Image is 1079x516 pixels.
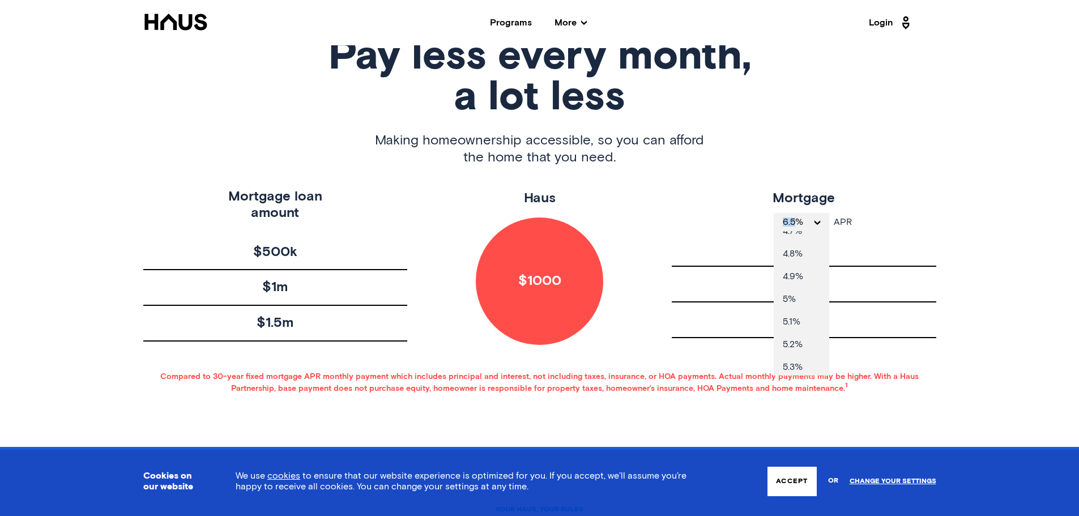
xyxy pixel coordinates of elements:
[850,477,936,485] a: Change your settings
[774,265,829,288] li: 4.9%
[774,213,829,231] button: close menu
[869,14,913,32] a: Login
[490,18,532,27] a: Programs
[774,242,829,265] li: 4.8%
[829,218,852,227] span: APR
[518,273,561,289] span: $1000
[143,37,936,118] h1: Pay less every month, a lot less
[375,132,704,166] span: Making homeownership accessible, so you can afford the home that you need.
[774,310,829,333] li: 5.1%
[524,191,556,205] span: Haus
[267,471,300,480] a: cookies
[555,18,587,27] span: More
[774,333,829,356] li: 5.2%
[783,218,812,227] span: 6.5%
[236,471,686,491] span: We use to ensure that our website experience is optimized for you. If you accept, we’ll assume yo...
[143,471,207,492] h3: Cookies on our website
[845,382,848,389] sup: 1
[143,372,936,393] span: Compared to 30-year fixed mortgage APR monthly payment which includes principal and interest, not...
[773,191,835,205] span: Mortgage
[774,356,829,378] li: 5.3%
[828,471,838,491] span: or
[774,288,829,310] li: 5%
[774,220,829,242] li: 4.7%
[257,315,293,331] span: $1.5m
[228,189,322,221] span: Mortgage loan amount
[767,467,816,496] button: Accept
[253,244,297,261] span: $500k
[262,279,288,296] span: $1m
